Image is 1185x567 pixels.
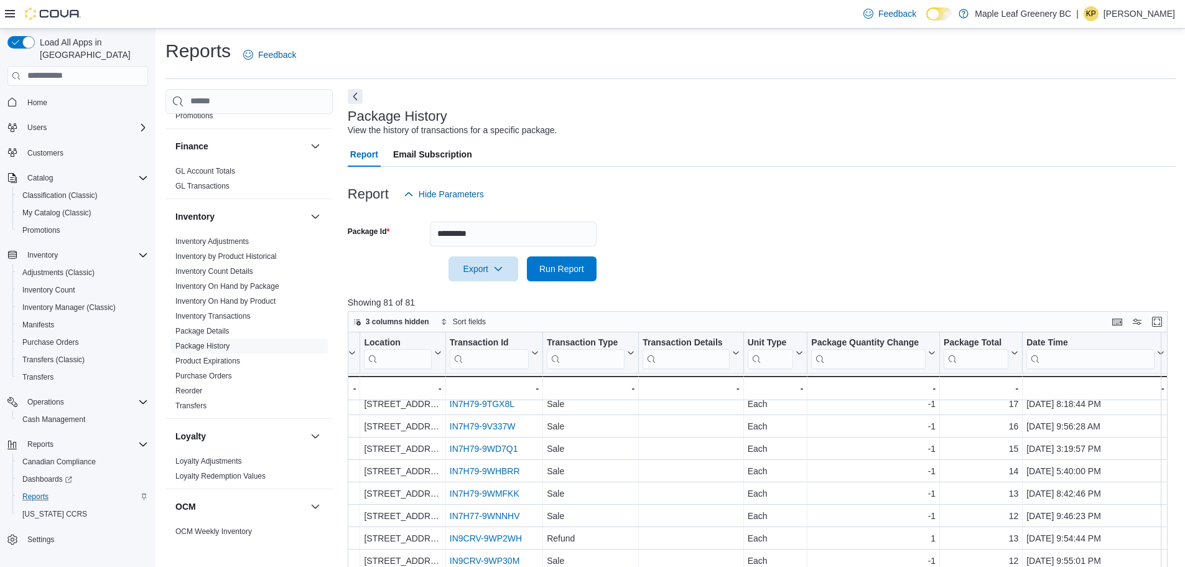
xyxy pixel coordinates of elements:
div: Sale [547,419,634,434]
button: Sort fields [435,314,491,329]
div: Package Total [944,337,1008,349]
a: Package History [175,342,230,350]
span: Operations [27,397,64,407]
span: Reports [17,489,148,504]
span: Feedback [878,7,916,20]
div: Sale [547,396,634,411]
p: | [1076,6,1079,21]
div: 13 [944,531,1018,546]
a: IN7H79-9WHBRR [450,466,520,476]
button: My Catalog (Classic) [12,204,153,222]
span: Customers [27,148,63,158]
div: -1 [811,419,936,434]
span: Cash Management [17,412,148,427]
div: - [747,381,803,396]
a: GL Account Totals [175,167,235,176]
button: Purchase Orders [12,334,153,351]
a: Transfers (Classic) [17,352,90,367]
button: Keyboard shortcuts [1110,314,1125,329]
button: Catalog [2,169,153,187]
a: IN9CRV-9WP2WH [450,533,522,543]
div: [DATE] 3:19:57 PM [1026,441,1164,456]
button: Reports [12,488,153,505]
a: Package Details [175,327,230,335]
button: Canadian Compliance [12,453,153,471]
h3: Package History [348,109,447,124]
p: Showing 81 of 81 [348,296,1176,309]
span: Inventory Transactions [175,311,251,321]
div: - [290,381,356,396]
span: Reports [27,439,53,449]
span: Promotions [17,223,148,238]
div: Transaction Id [450,337,529,349]
a: Inventory Transactions [175,312,251,321]
button: Inventory [175,210,305,223]
div: -1 [811,396,936,411]
div: Package Quantity Change [811,337,926,368]
a: Inventory Count Details [175,267,253,276]
button: Adjustments (Classic) [12,264,153,281]
div: - [1026,381,1164,396]
span: Canadian Compliance [22,457,96,467]
div: -1 [811,508,936,523]
span: Product Expirations [175,356,240,366]
span: Transfers [17,370,148,385]
div: [STREET_ADDRESS] [364,486,441,501]
a: Inventory On Hand by Package [175,282,279,291]
span: Manifests [17,317,148,332]
div: 13 [944,486,1018,501]
div: [STREET_ADDRESS] [364,531,441,546]
div: Package Total [944,337,1008,368]
div: 14 [944,464,1018,479]
a: Loyalty Redemption Values [175,472,266,480]
div: Sale [547,464,634,479]
div: Transaction Type [547,337,625,368]
label: Package Id [348,227,389,237]
button: Date Time [1026,337,1164,368]
button: Users [2,119,153,136]
a: Inventory Manager (Classic) [17,300,121,315]
span: Home [27,98,47,108]
span: Inventory Count [22,285,75,295]
button: Reports [22,437,58,452]
span: Hide Parameters [419,188,484,200]
div: Date Time [1026,337,1155,349]
a: OCM Weekly Inventory [175,527,252,536]
div: Each [747,419,803,434]
a: Product Expirations [175,357,240,365]
span: Cash Management [22,415,85,424]
button: Inventory [2,246,153,264]
span: Email Subscription [393,142,472,167]
div: 12 [944,508,1018,523]
span: Washington CCRS [17,507,148,522]
div: - [944,381,1018,396]
button: Loyalty [175,430,305,443]
span: Transfers [175,401,207,411]
a: Transfers [175,401,207,410]
button: Classification (Classic) [12,187,153,204]
a: IN7H79-9WMFKK [450,489,519,499]
button: Inventory Count [12,281,153,299]
button: Transaction Type [547,337,634,368]
a: Settings [22,532,59,547]
span: Report [350,142,378,167]
a: Dashboards [12,471,153,488]
a: Loyalty Adjustments [175,457,242,466]
h1: Reports [165,39,231,63]
div: Transaction Details [643,337,729,349]
div: Each [747,508,803,523]
div: Location [364,337,431,349]
button: [US_STATE] CCRS [12,505,153,523]
div: Package Quantity Change [811,337,926,349]
button: Inventory [22,248,63,263]
span: Home [22,95,148,110]
div: OCM [165,524,333,544]
button: Operations [2,393,153,411]
span: Inventory Manager (Classic) [22,302,116,312]
div: Each [747,531,803,546]
button: Transfers (Classic) [12,351,153,368]
a: GL Transactions [175,182,230,190]
div: [DATE] 9:54:44 PM [1026,531,1164,546]
a: IN9CRV-9WP30M [450,556,520,566]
